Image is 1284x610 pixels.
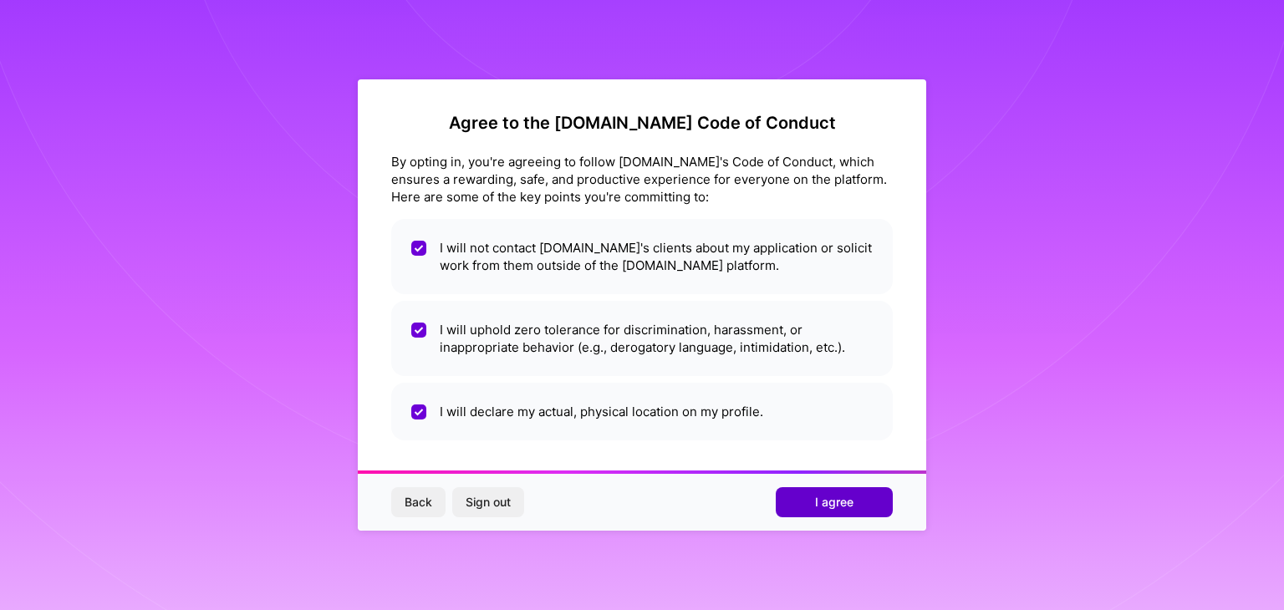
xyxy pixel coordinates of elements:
button: I agree [776,487,893,517]
li: I will uphold zero tolerance for discrimination, harassment, or inappropriate behavior (e.g., der... [391,301,893,376]
button: Sign out [452,487,524,517]
span: Sign out [466,494,511,511]
li: I will not contact [DOMAIN_NAME]'s clients about my application or solicit work from them outside... [391,219,893,294]
div: By opting in, you're agreeing to follow [DOMAIN_NAME]'s Code of Conduct, which ensures a rewardin... [391,153,893,206]
span: Back [405,494,432,511]
h2: Agree to the [DOMAIN_NAME] Code of Conduct [391,113,893,133]
li: I will declare my actual, physical location on my profile. [391,383,893,440]
button: Back [391,487,446,517]
span: I agree [815,494,853,511]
